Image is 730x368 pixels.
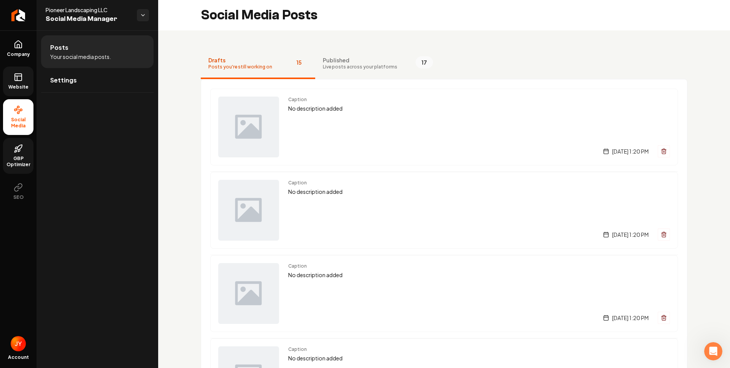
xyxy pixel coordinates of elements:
[50,76,77,85] span: Settings
[208,56,272,64] span: Drafts
[10,194,27,200] span: SEO
[288,104,670,113] p: No description added
[5,84,32,90] span: Website
[218,263,279,324] img: Post preview
[46,6,131,14] span: Pioneer Landscaping LLC
[288,271,670,279] p: No description added
[11,336,26,351] img: Joshua Yocum
[4,51,33,57] span: Company
[210,255,678,332] a: Post previewCaptionNo description added[DATE] 1:20 PM
[315,49,441,79] button: PublishedLive posts across your platforms17
[201,49,687,79] nav: Tabs
[704,342,722,360] iframe: Intercom live chat
[3,117,33,129] span: Social Media
[3,67,33,96] a: Website
[3,155,33,168] span: GBP Optimizer
[11,9,25,21] img: Rebolt Logo
[218,97,279,157] img: Post preview
[41,68,154,92] a: Settings
[210,171,678,249] a: Post previewCaptionNo description added[DATE] 1:20 PM
[288,354,670,363] p: No description added
[288,263,670,269] span: Caption
[50,53,111,60] span: Your social media posts.
[208,64,272,70] span: Posts you're still working on
[323,64,397,70] span: Live posts across your platforms
[8,354,29,360] span: Account
[288,346,670,352] span: Caption
[290,56,308,68] span: 15
[323,56,397,64] span: Published
[201,49,315,79] button: DraftsPosts you're still working on15
[416,56,433,68] span: 17
[201,8,317,23] h2: Social Media Posts
[3,34,33,63] a: Company
[288,187,670,196] p: No description added
[50,43,68,52] span: Posts
[612,148,649,155] span: [DATE] 1:20 PM
[210,89,678,165] a: Post previewCaptionNo description added[DATE] 1:20 PM
[288,97,670,103] span: Caption
[612,314,649,322] span: [DATE] 1:20 PM
[218,180,279,241] img: Post preview
[46,14,131,24] span: Social Media Manager
[11,336,26,351] button: Open user button
[3,177,33,206] button: SEO
[612,231,649,238] span: [DATE] 1:20 PM
[288,180,670,186] span: Caption
[3,138,33,174] a: GBP Optimizer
